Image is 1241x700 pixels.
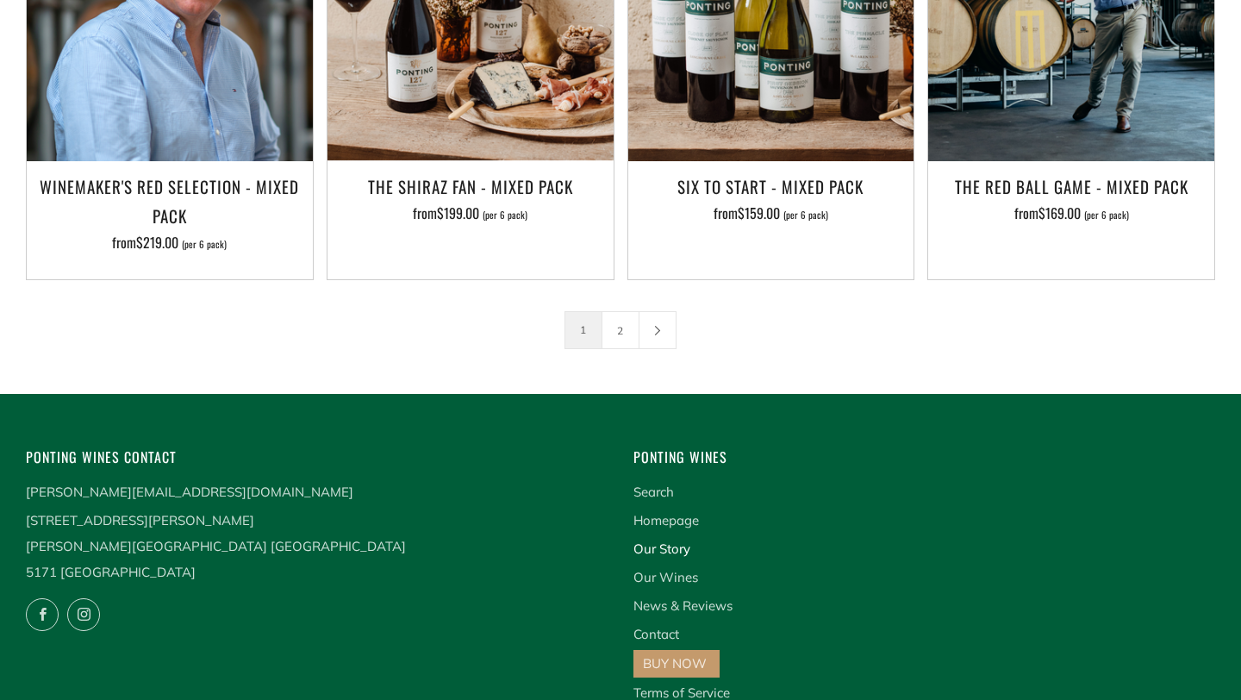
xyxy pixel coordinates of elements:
span: from [112,232,227,253]
span: (per 6 pack) [483,210,527,220]
a: [PERSON_NAME][EMAIL_ADDRESS][DOMAIN_NAME] [26,484,353,500]
span: $159.00 [738,203,780,223]
span: $169.00 [1038,203,1081,223]
span: $219.00 [136,232,178,253]
span: from [1014,203,1129,223]
p: [STREET_ADDRESS][PERSON_NAME] [PERSON_NAME][GEOGRAPHIC_DATA] [GEOGRAPHIC_DATA] 5171 [GEOGRAPHIC_D... [26,508,608,585]
span: from [413,203,527,223]
span: (per 6 pack) [783,210,828,220]
a: Search [633,484,674,500]
a: Homepage [633,512,699,528]
h3: The Shiraz Fan - Mixed Pack [336,172,605,201]
h4: Ponting Wines Contact [26,446,608,469]
a: Contact [633,626,679,642]
span: 1 [564,311,602,349]
h3: Winemaker's Red Selection - Mixed Pack [35,172,304,230]
h3: The Red Ball Game - Mixed Pack [937,172,1206,201]
span: from [714,203,828,223]
h4: Ponting Wines [633,446,1215,469]
a: News & Reviews [633,597,733,614]
a: The Shiraz Fan - Mixed Pack from$199.00 (per 6 pack) [327,172,614,258]
a: 2 [602,312,639,348]
a: The Red Ball Game - Mixed Pack from$169.00 (per 6 pack) [928,172,1214,258]
span: $199.00 [437,203,479,223]
span: (per 6 pack) [1084,210,1129,220]
a: Six To Start - Mixed Pack from$159.00 (per 6 pack) [628,172,914,258]
a: Winemaker's Red Selection - Mixed Pack from$219.00 (per 6 pack) [27,172,313,258]
a: Our Wines [633,569,698,585]
a: BUY NOW [643,655,707,672]
h3: Six To Start - Mixed Pack [637,172,906,201]
a: Our Story [633,541,690,557]
span: (per 6 pack) [182,240,227,249]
